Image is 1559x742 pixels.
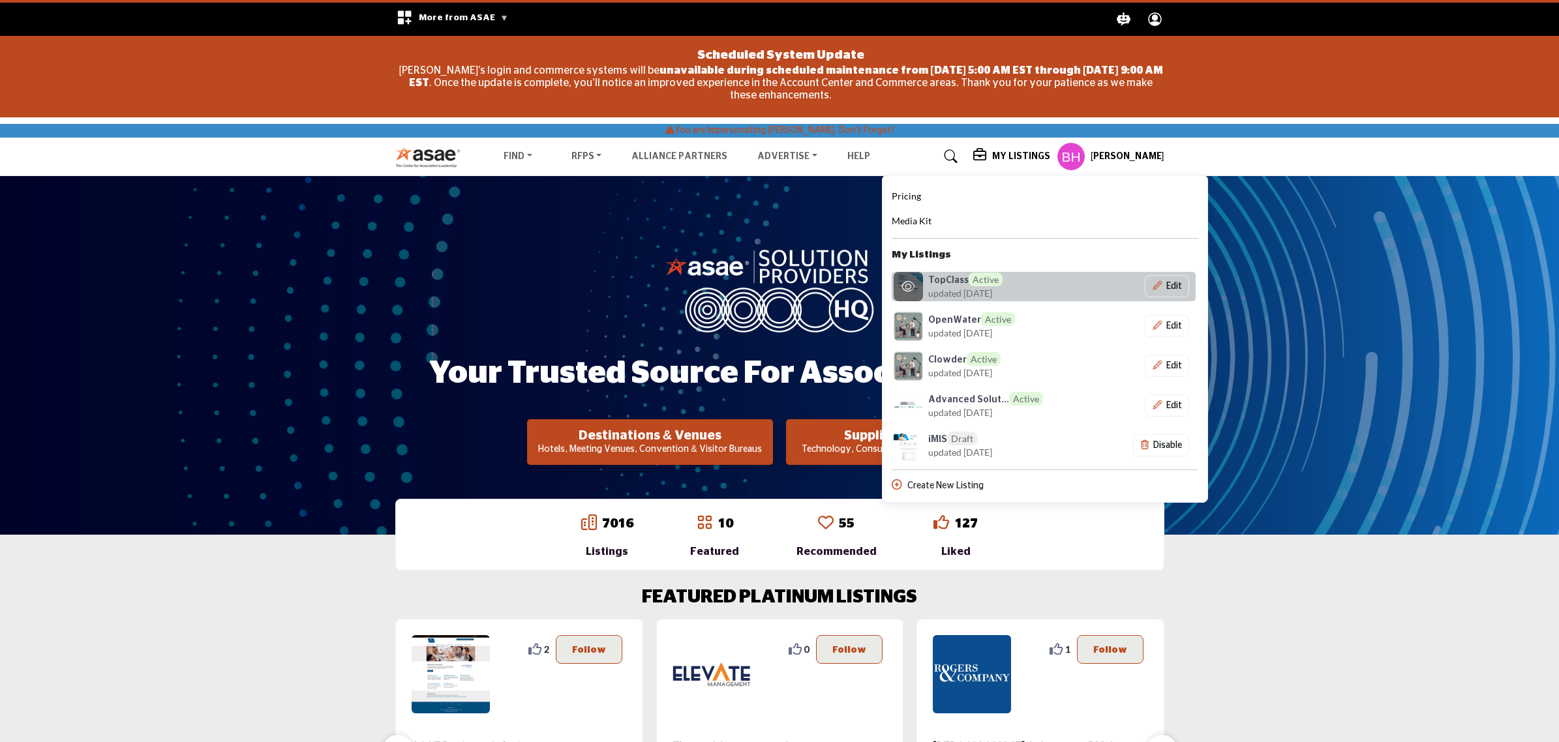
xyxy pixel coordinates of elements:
button: Suppliers & Services Technology, Consultants, and Professional Services [786,419,1032,465]
h6: TopClass [928,273,1003,286]
a: Find [494,147,541,166]
div: More from ASAE [388,3,517,36]
button: Follow [556,635,622,664]
button: Show Company Details With Edit Page [1145,394,1189,417]
p: Hotels, Meeting Venues, Convention & Visitor Bureaus [531,443,769,456]
h6: iMIS [928,432,977,445]
button: Delete company listing [1133,434,1189,456]
div: Liked [933,544,978,559]
span: updated [DATE] [928,366,992,379]
strong: unavailable during scheduled maintenance from [DATE] 5:00 AM EST through [DATE] 9:00 AM EST [409,65,1162,88]
a: advanced-solutions-international logo Advanced Solut...Active updated [DATE] [892,391,1070,421]
div: My Listings [882,175,1208,503]
span: Active [969,273,1003,286]
p: [PERSON_NAME]'s login and commerce systems will be . Once the update is complete, you'll notice a... [399,65,1163,102]
img: Site Logo [395,146,468,168]
h6: Advanced Solutions International, ASI [928,392,1043,406]
h2: Destinations & Venues [531,428,769,443]
button: Show Company Details With Edit Page [1145,275,1189,297]
h1: Your Trusted Source for Association Solutions [429,353,1130,394]
h6: OpenWater [928,312,1015,326]
a: topclass logo TopClassActive updated [DATE] [892,272,1070,301]
a: 55 [839,517,855,530]
button: Follow [1077,635,1143,664]
a: Link for company listing with specific URL [892,431,1070,460]
span: updated [DATE] [928,326,992,340]
a: Go to Recommended [818,514,834,533]
span: Active [981,312,1015,326]
img: ASAE Business Solutions [412,635,490,713]
div: Basic outlined example [1145,394,1189,417]
a: Alliance Partners [631,152,727,161]
span: Pricing [892,190,921,201]
div: Create New Listing [892,479,1198,493]
p: Follow [832,642,866,657]
img: clowder logo [894,351,923,381]
img: image [665,246,894,333]
button: Show Company Details With Edit Page [1145,355,1189,377]
h5: [PERSON_NAME] [1091,151,1164,164]
div: Featured [690,544,739,559]
span: updated [DATE] [928,406,992,419]
a: Search [931,146,966,167]
a: clowder logo ClowderActive updated [DATE] [892,351,1070,381]
span: updated [DATE] [928,445,992,459]
b: My Listings [892,248,951,263]
button: Show Company Details With Edit Page [1145,315,1189,337]
a: 7016 [602,517,633,530]
span: Active [967,352,1001,366]
p: Follow [1093,642,1127,657]
a: Help [847,152,870,161]
span: 2 [544,642,549,656]
div: Listings [581,544,633,559]
h5: My Listings [992,151,1050,162]
span: Media Kit [892,215,931,226]
div: Basic outlined example [1133,434,1189,456]
img: Supplier company logo [894,431,923,460]
a: Advertise [748,147,826,166]
a: Go to Featured [697,514,712,533]
button: Follow [816,635,883,664]
span: More from ASAE [419,13,508,22]
div: Basic outlined example [1145,275,1189,297]
img: topclass logo [894,272,923,301]
img: Elevate Management Company [673,635,751,713]
span: 1 [1065,642,1070,656]
a: openwater logo OpenWaterActive updated [DATE] [892,312,1070,341]
a: 10 [718,517,733,530]
h2: FEATURED PLATINUM LISTINGS [642,587,917,609]
span: 0 [804,642,810,656]
span: Active [1009,392,1043,406]
img: openwater logo [894,312,923,341]
a: Media Kit [892,214,931,230]
h2: Suppliers & Services [790,428,1028,443]
div: Basic outlined example [1145,355,1189,377]
div: Recommended [796,544,877,559]
img: Rogers & Company PLLC [933,635,1011,713]
button: Show hide supplier dropdown [1057,142,1085,171]
h6: Clowder [928,352,1001,366]
p: Technology, Consultants, and Professional Services [790,443,1028,456]
p: Follow [572,642,606,657]
button: Destinations & Venues Hotels, Meeting Venues, Convention & Visitor Bureaus [527,419,773,465]
a: RFPs [562,147,611,166]
span: updated [DATE] [928,286,992,300]
div: My Listings [973,149,1050,164]
span: Draft [947,432,977,445]
div: Scheduled System Update [399,42,1163,65]
div: Basic outlined example [1145,315,1189,337]
img: advanced-solutions-international logo [894,391,923,421]
a: Pricing [892,189,921,205]
a: 127 [954,517,978,530]
i: Go to Liked [933,514,949,530]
